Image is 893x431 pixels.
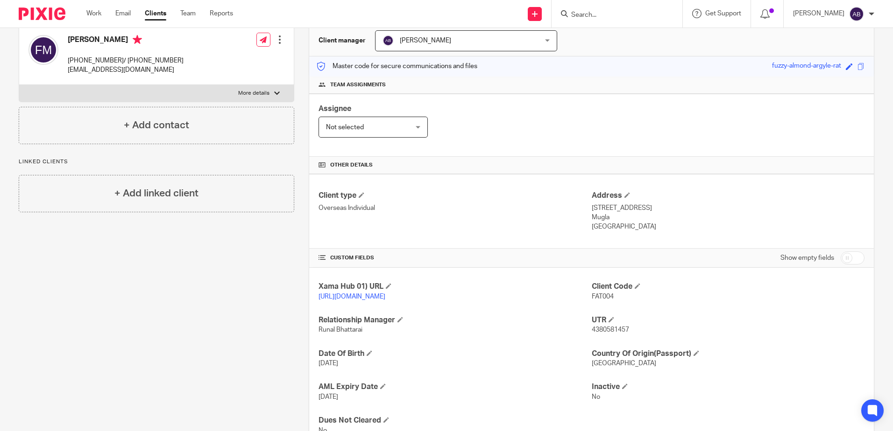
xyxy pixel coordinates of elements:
[319,327,362,333] span: Runal Bhattarai
[592,327,629,333] span: 4380581457
[592,360,656,367] span: [GEOGRAPHIC_DATA]
[68,35,184,47] h4: [PERSON_NAME]
[319,36,366,45] h3: Client manager
[145,9,166,18] a: Clients
[180,9,196,18] a: Team
[319,203,591,213] p: Overseas Individual
[319,360,338,367] span: [DATE]
[319,315,591,325] h4: Relationship Manager
[849,7,864,21] img: svg%3E
[592,282,865,292] h4: Client Code
[330,161,373,169] span: Other details
[592,394,600,400] span: No
[124,118,189,132] h4: + Add contact
[19,158,294,166] p: Linked clients
[570,11,654,20] input: Search
[319,293,385,300] a: [URL][DOMAIN_NAME]
[319,382,591,392] h4: AML Expiry Date
[705,10,741,17] span: Get Support
[316,62,477,71] p: Master code for secure communications and files
[326,124,364,131] span: Not selected
[592,315,865,325] h4: UTR
[592,293,614,300] span: FAT004
[28,35,58,65] img: svg%3E
[592,213,865,222] p: Mugla
[592,222,865,231] p: [GEOGRAPHIC_DATA]
[319,191,591,201] h4: Client type
[383,35,394,46] img: svg%3E
[592,191,865,201] h4: Address
[319,282,591,292] h4: Xama Hub 01) URL
[780,253,834,263] label: Show empty fields
[400,37,451,44] span: [PERSON_NAME]
[319,416,591,425] h4: Dues Not Cleared
[319,105,351,112] span: Assignee
[238,90,269,97] p: More details
[793,9,844,18] p: [PERSON_NAME]
[319,349,591,359] h4: Date Of Birth
[319,394,338,400] span: [DATE]
[592,203,865,213] p: [STREET_ADDRESS]
[19,7,65,20] img: Pixie
[772,61,841,72] div: fuzzy-almond-argyle-rat
[319,254,591,262] h4: CUSTOM FIELDS
[592,382,865,392] h4: Inactive
[115,9,131,18] a: Email
[592,349,865,359] h4: Country Of Origin(Passport)
[114,186,198,201] h4: + Add linked client
[133,35,142,44] i: Primary
[86,9,101,18] a: Work
[68,56,184,65] p: [PHONE_NUMBER]/ [PHONE_NUMBER]
[210,9,233,18] a: Reports
[330,81,386,89] span: Team assignments
[68,65,184,75] p: [EMAIL_ADDRESS][DOMAIN_NAME]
